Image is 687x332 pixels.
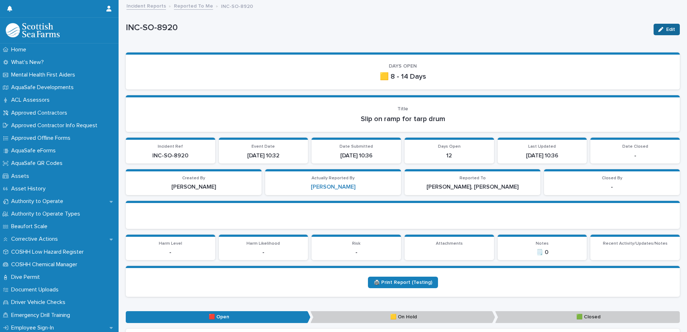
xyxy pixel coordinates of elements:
[311,184,355,190] a: [PERSON_NAME]
[182,176,205,180] span: Created By
[8,185,51,192] p: Asset History
[389,64,417,69] span: DAYS OPEN
[174,1,213,10] a: Reported To Me
[548,184,676,190] p: -
[130,152,211,159] p: INC-SO-8920
[8,135,76,142] p: Approved Offline Forms
[316,249,397,256] p: -
[528,144,556,149] span: Last Updated
[8,46,32,53] p: Home
[368,277,438,288] a: 🖨️ Print Report (Testing)
[126,1,166,10] a: Incident Reports
[8,147,61,154] p: AquaSafe eForms
[134,72,671,81] p: 🟨 8 - 14 Days
[8,211,86,217] p: Authority to Operate Types
[252,144,275,149] span: Event Date
[409,184,536,190] p: [PERSON_NAME], [PERSON_NAME]
[6,23,60,37] img: bPIBxiqnSb2ggTQWdOVV
[246,241,280,246] span: Harm Likelihood
[436,241,463,246] span: Attachments
[8,286,64,293] p: Document Uploads
[221,2,253,10] p: INC-SO-8920
[340,144,373,149] span: Date Submitted
[8,59,50,66] p: What's New?
[409,152,490,159] p: 12
[666,27,675,32] span: Edit
[310,311,495,323] p: 🟨 On Hold
[602,176,622,180] span: Closed By
[502,249,583,256] p: 🗒️ 0
[130,249,211,256] p: -
[374,280,432,285] span: 🖨️ Print Report (Testing)
[8,236,64,243] p: Corrective Actions
[8,198,69,205] p: Authority to Operate
[8,324,60,331] p: Employee Sign-In
[438,144,461,149] span: Days Open
[495,311,680,323] p: 🟩 Closed
[502,152,583,159] p: [DATE] 10:36
[603,241,668,246] span: Recent Activity/Updates/Notes
[130,184,257,190] p: [PERSON_NAME]
[223,152,304,159] p: [DATE] 10:32
[8,160,68,167] p: AquaSafe QR Codes
[126,311,310,323] p: 🟥 Open
[536,241,549,246] span: Notes
[8,274,46,281] p: Dive Permit
[8,97,55,103] p: ACL Assessors
[654,24,680,35] button: Edit
[316,152,397,159] p: [DATE] 10:36
[126,23,648,33] p: INC-SO-8920
[8,312,76,319] p: Emergency Drill Training
[8,249,89,255] p: COSHH Low Hazard Register
[134,115,671,123] p: Slip on ramp for tarp drum
[8,299,71,306] p: Driver Vehicle Checks
[397,106,408,111] span: Title
[8,110,73,116] p: Approved Contractors
[8,261,83,268] p: COSHH Chemical Manager
[8,122,103,129] p: Approved Contractor Info Request
[158,144,183,149] span: Incident Ref
[8,173,35,180] p: Assets
[223,249,304,256] p: -
[159,241,182,246] span: Harm Level
[352,241,360,246] span: Risk
[8,72,81,78] p: Mental Health First Aiders
[595,152,676,159] p: -
[312,176,355,180] span: Actually Reported By
[8,223,53,230] p: Beaufort Scale
[8,84,79,91] p: AquaSafe Developments
[622,144,648,149] span: Date Closed
[460,176,486,180] span: Reported To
